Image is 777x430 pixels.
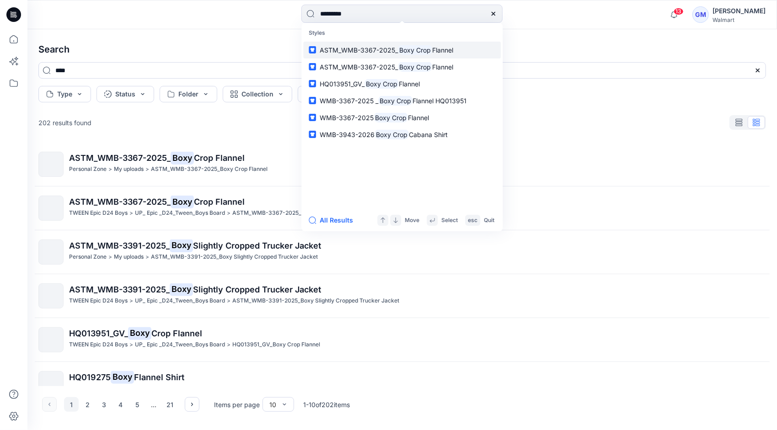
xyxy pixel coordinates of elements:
[113,397,128,412] button: 4
[146,397,161,412] div: ...
[713,16,766,23] div: Walmart
[163,397,177,412] button: 21
[69,153,171,163] span: ASTM_WMB-3367-2025_
[232,340,320,350] p: HQ013951_GV_Boxy Crop Flannel
[399,80,420,88] span: Flannel
[227,208,230,218] p: >
[80,397,95,412] button: 2
[303,400,350,409] p: 1 - 10 of 202 items
[114,252,144,262] p: My uploads
[154,384,276,393] p: UP_FYE 26 S4_D23_YOUNG MENS TOPS EPIC
[193,241,321,250] span: Slightly Cropped Trucker Jacket
[375,129,409,140] mark: Boxy Crop
[303,58,501,75] a: ASTM_WMB-3367-2025_Boxy CropFlannel
[151,329,202,338] span: Crop Flannel
[468,216,477,225] p: esc
[413,97,466,105] span: Flannel HQ013951
[227,296,230,306] p: >
[69,208,128,218] p: TWEEN Epic D24 Boys
[303,126,501,143] a: WMB-3943-2026Boxy CropCabana Shirt
[69,241,170,250] span: ASTM_WMB-3391-2025_
[151,165,268,174] p: ASTM_WMB-3367-2025_Boxy Crop Flannel
[269,400,276,409] div: 10
[398,45,432,55] mark: Boxy Crop
[283,384,359,393] p: HQ019275 Boxy Flannel Shirt
[303,25,501,42] p: Styles
[38,86,91,102] button: Type
[303,75,501,92] a: HQ013951_GV_Boxy CropFlannel
[135,340,225,350] p: UP_ Epic _D24_Tween_Boys Board
[69,329,128,338] span: HQ013951_GV_
[674,8,684,15] span: 13
[194,197,245,207] span: Crop Flannel
[69,252,107,262] p: Personal Zone
[69,296,128,306] p: TWEEN Epic D24 Boys
[441,216,458,225] p: Select
[130,397,145,412] button: 5
[33,278,772,314] a: ASTM_WMB-3391-2025_BoxySlightly Cropped Trucker JacketTWEEN Epic D24 Boys>UP_ Epic _D24_Tween_Boy...
[129,296,133,306] p: >
[408,114,429,122] span: Flannel
[31,37,773,62] h4: Search
[33,322,772,358] a: HQ013951_GV_BoxyCrop FlannelTWEEN Epic D24 Boys>UP_ Epic _D24_Tween_Boys Board>HQ013951_GV_Boxy C...
[111,371,134,383] mark: Boxy
[374,112,408,123] mark: Boxy Crop
[128,327,151,340] mark: Boxy
[145,252,149,262] p: >
[692,6,709,23] div: GM
[227,340,230,350] p: >
[171,151,194,164] mark: Boxy
[135,208,225,218] p: UP_ Epic _D24_Tween_Boys Board
[303,42,501,58] a: ASTM_WMB-3367-2025_Boxy CropFlannel
[320,131,375,138] span: WMB-3943-2026
[232,296,399,306] p: ASTM_WMB-3391-2025_Boxy Slightly Cropped Trucker Jacket
[69,372,111,382] span: HQ019275
[303,109,501,126] a: WMB-3367-2025Boxy CropFlannel
[135,296,225,306] p: UP_ Epic _D24_Tween_Boys Board
[33,190,772,226] a: ASTM_WMB-3367-2025_BoxyCrop FlannelTWEEN Epic D24 Boys>UP_ Epic _D24_Tween_Boys Board>ASTM_WMB-33...
[134,372,184,382] span: Flannel Shirt
[33,234,772,270] a: ASTM_WMB-3391-2025_BoxySlightly Cropped Trucker JacketPersonal Zone>My uploads>ASTM_WMB-3391-2025...
[484,216,494,225] p: Quit
[160,86,217,102] button: Folder
[309,215,359,226] button: All Results
[320,97,378,105] span: WMB-3367-2025 _
[170,283,193,296] mark: Boxy
[214,400,260,409] p: Items per page
[149,384,152,393] p: >
[108,165,112,174] p: >
[69,165,107,174] p: Personal Zone
[151,252,318,262] p: ASTM_WMB-3391-2025_Boxy Slightly Cropped Trucker Jacket
[69,197,171,207] span: ASTM_WMB-3367-2025_
[108,252,112,262] p: >
[193,285,321,294] span: Slightly Cropped Trucker Jacket
[398,62,432,72] mark: Boxy Crop
[69,340,128,350] p: TWEEN Epic D24 Boys
[378,96,413,106] mark: Boxy Crop
[38,118,91,127] p: 202 results found
[432,63,453,71] span: Flannel
[405,216,419,225] p: Move
[320,114,374,122] span: WMB-3367-2025
[170,239,193,252] mark: Boxy
[320,80,364,88] span: HQ013951_GV_
[96,86,154,102] button: Status
[409,131,448,138] span: Cabana Shirt
[278,384,281,393] p: >
[320,46,398,54] span: ASTM_WMB-3367-2025_
[33,366,772,402] a: HQ019275BoxyFlannel ShirtUP_Epic D23 Young Men Tops>UP_FYE 26 S4_D23_YOUNG MENS TOPS EPIC>HQ01927...
[320,63,398,71] span: ASTM_WMB-3367-2025_
[298,86,361,102] button: More filters
[129,340,133,350] p: >
[223,86,292,102] button: Collection
[364,79,399,89] mark: Boxy Crop
[129,208,133,218] p: >
[114,165,144,174] p: My uploads
[69,285,170,294] span: ASTM_WMB-3391-2025_
[33,146,772,182] a: ASTM_WMB-3367-2025_BoxyCrop FlannelPersonal Zone>My uploads>ASTM_WMB-3367-2025_Boxy Crop Flannel
[303,92,501,109] a: WMB-3367-2025 _Boxy CropFlannel HQ013951
[432,46,453,54] span: Flannel
[713,5,766,16] div: [PERSON_NAME]
[69,384,147,393] p: UP_Epic D23 Young Men Tops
